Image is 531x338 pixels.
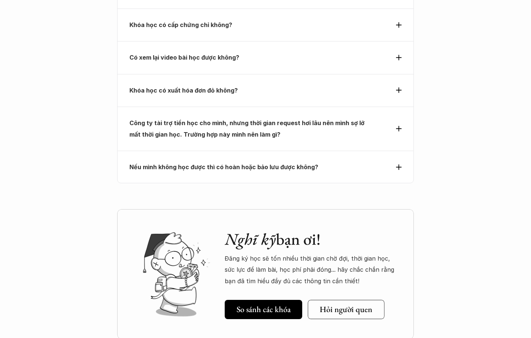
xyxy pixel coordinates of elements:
strong: Khóa học có cấp chứng chỉ không? [129,21,232,29]
strong: Nếu mình không học được thì có hoàn hoặc bảo lưu được không? [129,163,318,171]
em: Nghĩ kỹ [225,228,276,250]
strong: Khóa học có xuất hóa đơn đỏ không? [129,87,238,94]
a: Hỏi người quen [308,300,385,319]
a: So sánh các khóa [225,300,302,319]
h5: Hỏi người quen [320,305,372,314]
strong: Công ty tài trợ tiền học cho mình, nhưng thời gian request hơi lâu nên mình sợ lỡ mất thời gian h... [129,119,366,138]
p: Đăng ký học sẽ tốn nhiều thời gian chờ đợi, thời gian học, sức lực để làm bài, học phí phải đóng.... [225,253,399,287]
h5: So sánh các khóa [237,305,291,314]
strong: Có xem lại video bài học được không? [129,54,239,61]
h2: bạn ơi! [225,230,399,249]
